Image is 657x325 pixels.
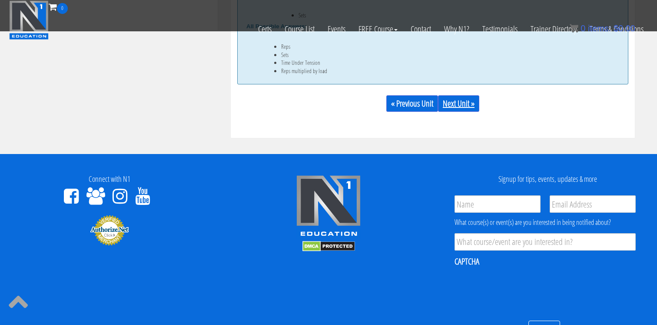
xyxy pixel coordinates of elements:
a: Terms & Conditions [583,14,650,44]
span: $ [614,23,618,33]
h4: Connect with N1 [7,175,212,184]
a: 0 [49,1,68,13]
a: FREE Course [352,14,404,44]
h4: Signup for tips, events, updates & more [445,175,650,184]
input: Name [455,195,541,213]
bdi: 0.00 [614,23,635,33]
a: Course List [278,14,321,44]
img: Authorize.Net Merchant - Click to Verify [90,214,129,246]
img: n1-education [9,0,49,40]
iframe: reCAPTCHA [455,273,587,307]
input: Email Address [550,195,636,213]
img: n1-edu-logo [296,175,361,239]
label: CAPTCHA [455,256,479,267]
a: 0 items: $0.00 [570,23,635,33]
img: DMCA.com Protection Status [302,241,355,251]
a: « Previous Unit [386,95,438,112]
li: Reps [281,43,602,50]
a: Next Unit » [438,95,479,112]
li: Time Under Tension [281,59,602,66]
a: Why N1? [438,14,476,44]
img: icon11.png [570,24,578,33]
a: Trainer Directory [524,14,583,44]
a: Events [321,14,352,44]
a: Certs [252,14,278,44]
span: items: [588,23,611,33]
a: Testimonials [476,14,524,44]
span: 0 [57,3,68,14]
input: What course/event are you interested in? [455,233,636,251]
span: 0 [581,23,585,33]
li: Reps multiplied by load [281,67,602,74]
li: Sets [281,51,602,58]
a: Contact [404,14,438,44]
div: What course(s) or event(s) are you interested in being notified about? [455,217,636,228]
